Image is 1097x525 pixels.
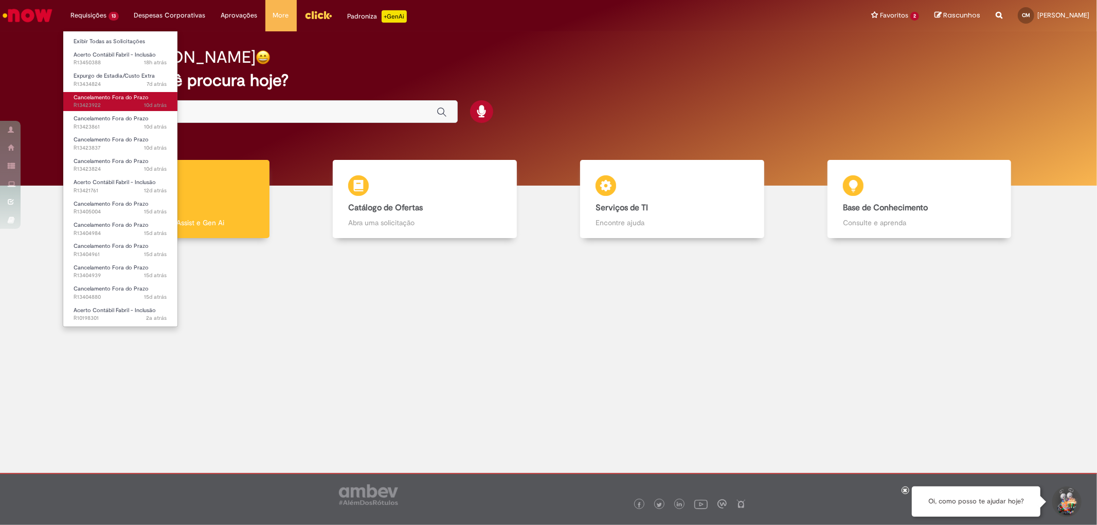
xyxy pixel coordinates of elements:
[912,486,1040,517] div: Oi, como posso te ajudar hoje?
[348,203,423,213] b: Catálogo de Ofertas
[74,250,167,259] span: R13404961
[145,59,167,66] span: 18h atrás
[145,101,167,109] time: 18/08/2025 10:16:11
[145,144,167,152] time: 18/08/2025 10:04:14
[63,70,177,89] a: Aberto R13434824 : Expurgo de Estadia/Custo Extra
[145,293,167,301] time: 12/08/2025 16:10:26
[63,220,177,239] a: Aberto R13404984 : Cancelamento Fora do Prazo
[1,5,54,26] img: ServiceNow
[74,285,149,293] span: Cancelamento Fora do Prazo
[63,177,177,196] a: Aberto R13421761 : Acerto Contábil Fabril - Inclusão
[348,10,407,23] div: Padroniza
[74,80,167,88] span: R13434824
[145,208,167,215] span: 15d atrás
[74,208,167,216] span: R13405004
[74,165,167,173] span: R13423824
[74,51,156,59] span: Acerto Contábil Fabril - Inclusão
[145,271,167,279] span: 15d atrás
[63,262,177,281] a: Aberto R13404939 : Cancelamento Fora do Prazo
[145,271,167,279] time: 12/08/2025 16:16:04
[74,200,149,208] span: Cancelamento Fora do Prazo
[63,92,177,111] a: Aberto R13423922 : Cancelamento Fora do Prazo
[657,502,662,508] img: logo_footer_twitter.png
[74,314,167,322] span: R10198301
[63,241,177,260] a: Aberto R13404961 : Cancelamento Fora do Prazo
[145,250,167,258] span: 15d atrás
[134,10,206,21] span: Despesas Corporativas
[339,484,398,505] img: logo_footer_ambev_rotulo_gray.png
[145,229,167,237] time: 12/08/2025 16:22:14
[74,157,149,165] span: Cancelamento Fora do Prazo
[74,293,167,301] span: R13404880
[221,10,258,21] span: Aprovações
[74,136,149,143] span: Cancelamento Fora do Prazo
[145,101,167,109] span: 10d atrás
[74,187,167,195] span: R13421761
[145,293,167,301] span: 15d atrás
[147,314,167,322] time: 19/07/2023 15:25:31
[301,160,549,239] a: Catálogo de Ofertas Abra uma solicitação
[145,187,167,194] span: 12d atrás
[677,502,682,508] img: logo_footer_linkedin.png
[63,49,177,68] a: Aberto R13450388 : Acerto Contábil Fabril - Inclusão
[63,31,178,327] ul: Requisições
[910,12,919,21] span: 2
[145,165,167,173] time: 18/08/2025 10:00:28
[843,218,996,228] p: Consulte e aprenda
[74,264,149,271] span: Cancelamento Fora do Prazo
[1051,486,1082,517] button: Iniciar Conversa de Suporte
[63,134,177,153] a: Aberto R13423837 : Cancelamento Fora do Prazo
[74,101,167,110] span: R13423922
[74,306,156,314] span: Acerto Contábil Fabril - Inclusão
[63,283,177,302] a: Aberto R13404880 : Cancelamento Fora do Prazo
[145,59,167,66] time: 26/08/2025 21:54:09
[74,123,167,131] span: R13423861
[348,218,501,228] p: Abra uma solicitação
[147,314,167,322] span: 2a atrás
[273,10,289,21] span: More
[943,10,980,20] span: Rascunhos
[382,10,407,23] p: +GenAi
[1022,12,1030,19] span: CM
[256,50,271,65] img: happy-face.png
[145,229,167,237] span: 15d atrás
[95,71,1002,89] h2: O que você procura hoje?
[717,499,727,509] img: logo_footer_workplace.png
[74,229,167,238] span: R13404984
[74,115,149,122] span: Cancelamento Fora do Prazo
[145,187,167,194] time: 15/08/2025 16:44:22
[549,160,796,239] a: Serviços de TI Encontre ajuda
[145,123,167,131] span: 10d atrás
[74,72,155,80] span: Expurgo de Estadia/Custo Extra
[843,203,928,213] b: Base de Conhecimento
[145,165,167,173] span: 10d atrás
[145,144,167,152] span: 10d atrás
[637,502,642,508] img: logo_footer_facebook.png
[596,218,748,228] p: Encontre ajuda
[74,59,167,67] span: R13450388
[63,305,177,324] a: Aberto R10198301 : Acerto Contábil Fabril - Inclusão
[63,113,177,132] a: Aberto R13423861 : Cancelamento Fora do Prazo
[70,10,106,21] span: Requisições
[63,198,177,218] a: Aberto R13405004 : Cancelamento Fora do Prazo
[145,208,167,215] time: 12/08/2025 16:24:16
[54,160,301,239] a: Tirar dúvidas Tirar dúvidas com Lupi Assist e Gen Ai
[145,250,167,258] time: 12/08/2025 16:19:12
[74,94,149,101] span: Cancelamento Fora do Prazo
[74,271,167,280] span: R13404939
[147,80,167,88] span: 7d atrás
[63,36,177,47] a: Exibir Todas as Solicitações
[63,156,177,175] a: Aberto R13423824 : Cancelamento Fora do Prazo
[147,80,167,88] time: 21/08/2025 09:14:18
[109,12,119,21] span: 13
[796,160,1043,239] a: Base de Conhecimento Consulte e aprenda
[934,11,980,21] a: Rascunhos
[1037,11,1089,20] span: [PERSON_NAME]
[596,203,648,213] b: Serviços de TI
[74,144,167,152] span: R13423837
[145,123,167,131] time: 18/08/2025 10:08:23
[304,7,332,23] img: click_logo_yellow_360x200.png
[694,497,708,511] img: logo_footer_youtube.png
[880,10,908,21] span: Favoritos
[74,242,149,250] span: Cancelamento Fora do Prazo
